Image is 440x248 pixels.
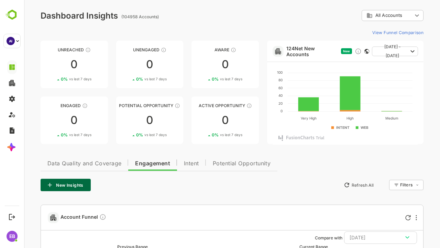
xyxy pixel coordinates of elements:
[254,78,258,82] text: 80
[317,179,353,190] button: Refresh All
[361,116,374,120] text: Medium
[16,103,84,108] div: Engaged
[112,76,143,82] div: 0 %
[58,103,64,108] div: These accounts are warm, further nurturing would qualify them to MQAs
[348,46,394,56] button: [DATE] - [DATE]
[353,42,384,60] span: [DATE] - [DATE]
[320,231,393,244] button: [DATE]
[256,109,258,113] text: 0
[188,76,218,82] div: 0 %
[196,76,218,82] span: vs last 7 days
[92,96,159,144] a: Potential OpportunityThese accounts are MQAs and can be passed on to Inside Sales00%vs last 7 days
[16,115,84,126] div: 0
[7,231,18,242] div: EB
[254,93,258,97] text: 40
[167,103,235,108] div: Active Opportunity
[37,132,67,137] div: 0 %
[16,59,84,70] div: 0
[16,96,84,144] a: EngagedThese accounts are warm, further nurturing would qualify them to MQAs00%vs last 7 days
[16,41,84,88] a: UnreachedThese accounts have not been engaged with for a defined time period00%vs last 7 days
[196,132,218,137] span: vs last 7 days
[36,214,82,221] span: Account Funnel
[97,14,137,19] ag: (104958 Accounts)
[167,41,235,88] a: AwareThese accounts have just entered the buying cycle and need further nurturing00%vs last 7 days
[167,47,235,52] div: Aware
[345,27,399,38] button: View Funnel Comparison
[167,96,235,144] a: Active OpportunityThese accounts have open opportunities which might be at any of the Sales Stage...
[291,235,318,240] ag: Compare with
[340,49,345,54] div: This card does not support filter and segments
[262,45,314,57] a: 124Net New Accounts
[23,161,97,166] span: Data Quality and Coverage
[16,179,67,191] button: New Insights
[16,11,94,21] div: Dashboard Insights
[254,86,258,90] text: 60
[151,103,156,108] div: These accounts are MQAs and can be passed on to Inside Sales
[331,48,338,55] div: Discover new ICP-fit accounts showing engagement — via intent surges, anonymous website visits, L...
[92,47,159,52] div: Unengaged
[92,103,159,108] div: Potential Opportunity
[92,115,159,126] div: 0
[326,233,387,242] div: [DATE]
[137,47,142,53] div: These accounts have not shown enough engagement and need nurturing
[16,47,84,52] div: Unreached
[37,76,67,82] div: 0 %
[92,41,159,88] a: UnengagedThese accounts have not shown enough engagement and need nurturing00%vs last 7 days
[322,116,330,121] text: High
[120,132,143,137] span: vs last 7 days
[160,161,175,166] span: Intent
[120,76,143,82] span: vs last 7 days
[45,132,67,137] span: vs last 7 days
[277,116,293,121] text: Very High
[338,9,399,22] div: All Accounts
[319,49,326,53] span: New
[189,161,247,166] span: Potential Opportunity
[167,115,235,126] div: 0
[342,12,388,19] div: All Accounts
[45,76,67,82] span: vs last 7 days
[92,59,159,70] div: 0
[376,182,388,187] div: Filters
[7,37,15,45] div: AI
[351,13,378,18] span: All Accounts
[167,59,235,70] div: 0
[222,103,228,108] div: These accounts have open opportunities which might be at any of the Sales Stages
[381,215,387,220] div: Refresh
[75,214,82,221] div: Compare Funnel to any previous dates, and click on any plot in the current funnel to view the det...
[3,8,21,21] img: BambooboxLogoMark.f1c84d78b4c51b1a7b5f700c9845e183.svg
[188,132,218,137] div: 0 %
[207,47,212,53] div: These accounts have just entered the buying cycle and need further nurturing
[7,212,16,221] button: Logout
[254,101,258,105] text: 20
[112,132,143,137] div: 0 %
[375,179,399,191] div: Filters
[61,47,67,53] div: These accounts have not been engaged with for a defined time period
[111,161,146,166] span: Engagement
[392,215,393,220] div: More
[253,70,258,74] text: 100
